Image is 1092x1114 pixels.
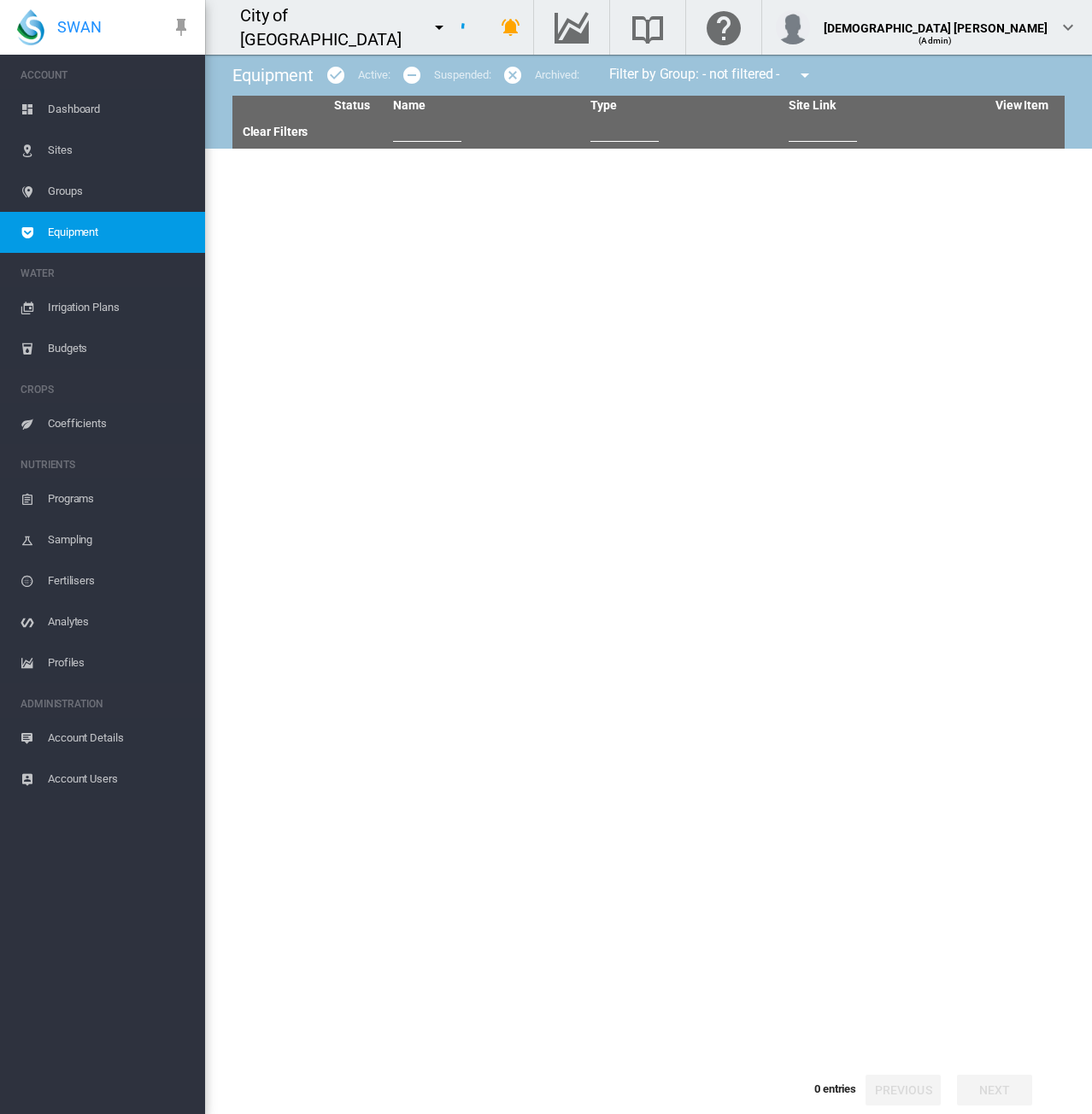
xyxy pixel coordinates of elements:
[48,287,191,328] span: Irrigation Plans
[334,98,369,112] a: Status
[496,58,530,92] button: icon-cancel
[48,212,191,253] span: Equipment
[979,96,1065,116] th: View Item
[824,13,1048,30] div: [DEMOGRAPHIC_DATA] [PERSON_NAME]
[627,17,668,38] md-icon: Search the knowledge base
[402,65,422,85] md-icon: icon-minus-circle
[21,62,191,89] span: ACCOUNT
[48,171,191,212] span: Groups
[48,519,191,560] span: Sampling
[243,125,308,138] a: Clear Filters
[57,16,102,38] span: SWAN
[434,67,490,83] div: Suspended:
[782,96,979,116] th: Site Link
[1058,17,1078,38] md-icon: icon-chevron-down
[319,58,353,92] button: icon-checkbox-marked-circle
[502,65,523,85] md-icon: icon-cancel
[535,67,578,83] div: Archived:
[48,560,191,601] span: Fertilisers
[48,478,191,519] span: Programs
[48,130,191,171] span: Sites
[788,58,822,92] button: icon-menu-down
[814,1082,856,1095] span: 0 entries
[494,10,528,44] button: icon-bell-ring
[551,17,592,38] md-icon: Go to the Data Hub
[358,67,390,83] div: Active:
[17,9,44,45] img: SWAN-Landscape-Logo-Colour-drop.png
[48,403,191,444] span: Coefficients
[590,98,617,112] a: Type
[171,17,191,38] md-icon: icon-pin
[232,65,314,85] span: Equipment
[21,690,191,718] span: ADMINISTRATION
[48,89,191,130] span: Dashboard
[48,601,191,642] span: Analytes
[21,451,191,478] span: NUTRIENTS
[48,759,191,800] span: Account Users
[919,36,952,45] span: (Admin)
[48,642,191,683] span: Profiles
[422,10,456,44] button: icon-menu-down
[21,260,191,287] span: WATER
[795,65,815,85] md-icon: icon-menu-down
[776,10,810,44] img: profile.jpg
[501,17,521,38] md-icon: icon-bell-ring
[395,58,429,92] button: icon-minus-circle
[326,65,346,85] md-icon: icon-checkbox-marked-circle
[596,58,828,92] div: Filter by Group: - not filtered -
[393,98,426,112] a: Name
[429,17,449,38] md-icon: icon-menu-down
[48,718,191,759] span: Account Details
[866,1075,941,1105] button: Previous
[703,17,744,38] md-icon: Click here for help
[21,376,191,403] span: CROPS
[240,3,421,51] div: City of [GEOGRAPHIC_DATA]
[48,328,191,369] span: Budgets
[957,1075,1032,1105] button: Next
